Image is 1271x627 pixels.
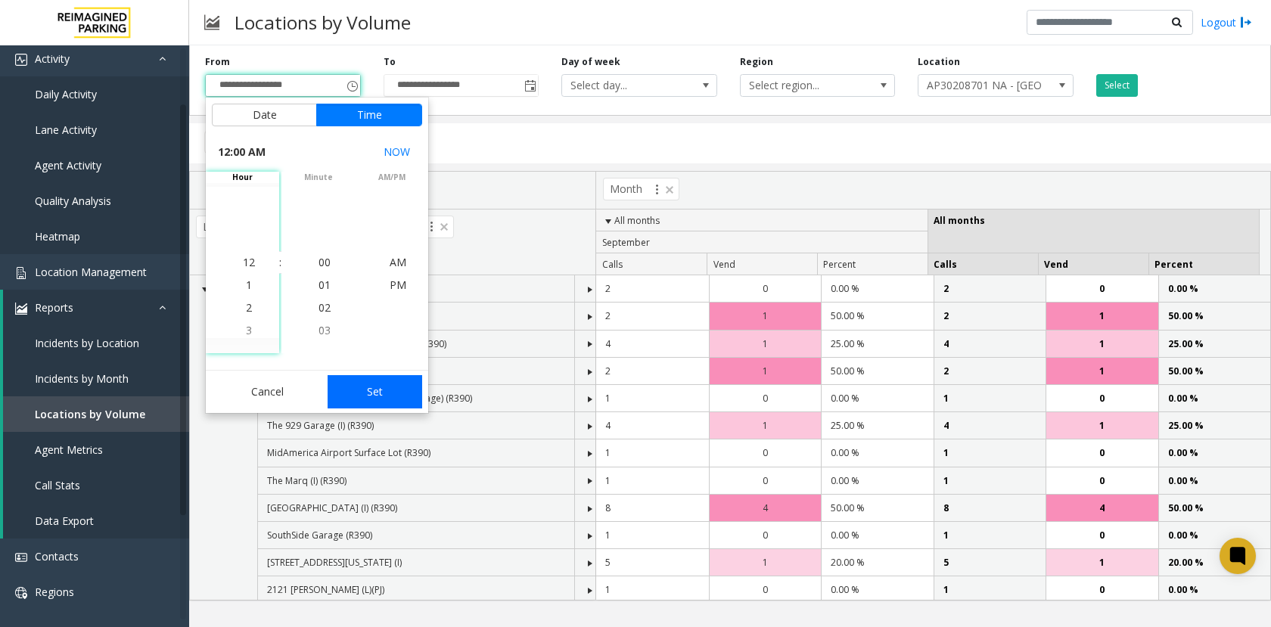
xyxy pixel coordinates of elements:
td: 4 [934,412,1046,439]
th: Percent [1148,253,1259,275]
td: 0.00 % [821,439,933,467]
span: 0 [763,473,768,488]
div: : [279,255,281,270]
span: 1 [763,309,768,323]
td: 5 [934,549,1046,576]
td: 0.00 % [1158,275,1270,303]
span: Select region... [741,75,864,96]
td: 0.00 % [821,275,933,303]
td: 0.00 % [821,576,933,604]
span: Daily Activity [35,87,97,101]
th: Percent [817,253,928,275]
span: 4 [1099,501,1105,515]
td: 2 [596,358,708,385]
span: 00 [319,255,331,269]
span: AM/PM [355,172,428,183]
span: 0 [763,582,768,597]
span: Quality Analysis [35,194,111,208]
td: 25.00 % [1158,331,1270,358]
span: minute [281,172,355,183]
td: 4 [934,331,1046,358]
td: 0.00 % [1158,576,1270,604]
td: 2 [934,275,1046,303]
td: 5 [596,549,708,576]
span: 03 [319,323,331,337]
span: Toggle popup [521,75,538,96]
img: 'icon' [15,267,27,279]
span: Reports [35,300,73,315]
a: Call Stats [3,467,189,503]
span: 0 [1099,473,1105,488]
label: Region [740,55,773,69]
span: Incidents by Month [35,371,129,386]
td: 1 [596,576,708,604]
td: 50.00 % [1158,303,1270,330]
td: 0.00 % [1158,385,1270,412]
span: [GEOGRAPHIC_DATA] (I) (R390) [267,501,397,514]
th: Calls [596,253,707,275]
button: Set [328,375,423,408]
span: 12 [243,255,255,269]
a: Reports [3,290,189,325]
img: 'icon' [15,587,27,599]
td: 1 [596,439,708,467]
span: Locations by Volume [35,407,145,421]
td: 2 [934,358,1046,385]
span: Contacts [35,549,79,563]
button: Time tab [316,104,422,126]
span: Location Management [35,265,147,279]
a: Incidents by Month [3,361,189,396]
span: 0 [1099,281,1105,296]
td: 0.00 % [821,467,933,495]
label: From [205,55,230,69]
span: hour [206,172,279,183]
label: To [384,55,396,69]
span: 1 [763,337,768,351]
span: 1 [763,418,768,433]
span: Heatmap [35,229,80,244]
span: The Marq (I) (R390) [267,474,346,487]
th: All months [928,210,1259,254]
td: 1 [934,576,1046,604]
span: The 929 Garage (I) (R390) [267,419,374,432]
span: 1 [763,555,768,570]
td: 25.00 % [821,412,933,439]
td: 0.00 % [821,385,933,412]
button: Export to PDF [204,131,300,154]
th: September [596,231,928,253]
span: 12:00 AM [218,141,266,163]
span: Call Stats [35,478,80,492]
a: Incidents by Location [3,325,189,361]
th: Vend [707,253,817,275]
span: 0 [1099,391,1105,405]
span: MidAmerica Airport Surface Lot (R390) [267,446,430,459]
span: 1 [1099,555,1105,570]
h3: Locations by Volume [227,4,418,41]
span: Agent Activity [35,158,101,172]
img: 'icon' [15,54,27,66]
a: Logout [1201,14,1252,30]
td: 2 [596,303,708,330]
td: 0.00 % [1158,439,1270,467]
span: 0 [1099,528,1105,542]
a: Locations by Volume [3,396,189,432]
span: 1 [1099,309,1105,323]
span: Month [603,178,679,200]
span: SouthSide Garage (R390) [267,529,372,542]
td: 1 [934,439,1046,467]
span: 0 [763,281,768,296]
td: 2 [934,303,1046,330]
span: LotName [196,216,287,238]
th: Vend [1038,253,1148,275]
span: Lane Activity [35,123,97,137]
img: 'icon' [15,303,27,315]
td: 50.00 % [1158,358,1270,385]
label: Location [918,55,960,69]
img: logout [1240,14,1252,30]
td: 25.00 % [1158,412,1270,439]
span: [STREET_ADDRESS][US_STATE] (I) [267,556,402,569]
span: 4 [763,501,768,515]
button: Cancel [212,375,323,408]
span: Toggle popup [343,75,360,96]
td: 1 [596,467,708,495]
